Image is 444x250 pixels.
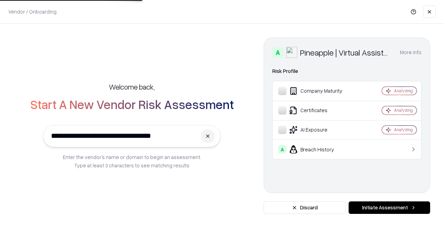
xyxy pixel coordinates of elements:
[278,145,287,153] div: A
[264,201,346,214] button: Discard
[278,87,361,95] div: Company Maturity
[109,82,155,92] h5: Welcome back,
[30,97,234,111] h2: Start A New Vendor Risk Assessment
[286,47,297,58] img: Pineapple | Virtual Assistant Agency
[278,145,361,153] div: Breach History
[272,47,283,58] div: A
[394,107,413,113] div: Analyzing
[400,46,421,59] button: More info
[278,126,361,134] div: AI Exposure
[278,106,361,115] div: Certificates
[8,8,57,15] p: Vendor / Onboarding
[349,201,430,214] button: Initiate Assessment
[300,47,392,58] div: Pineapple | Virtual Assistant Agency
[394,88,413,94] div: Analyzing
[394,127,413,133] div: Analyzing
[63,153,201,169] p: Enter the vendor’s name or domain to begin an assessment. Type at least 3 characters to see match...
[272,67,421,75] div: Risk Profile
